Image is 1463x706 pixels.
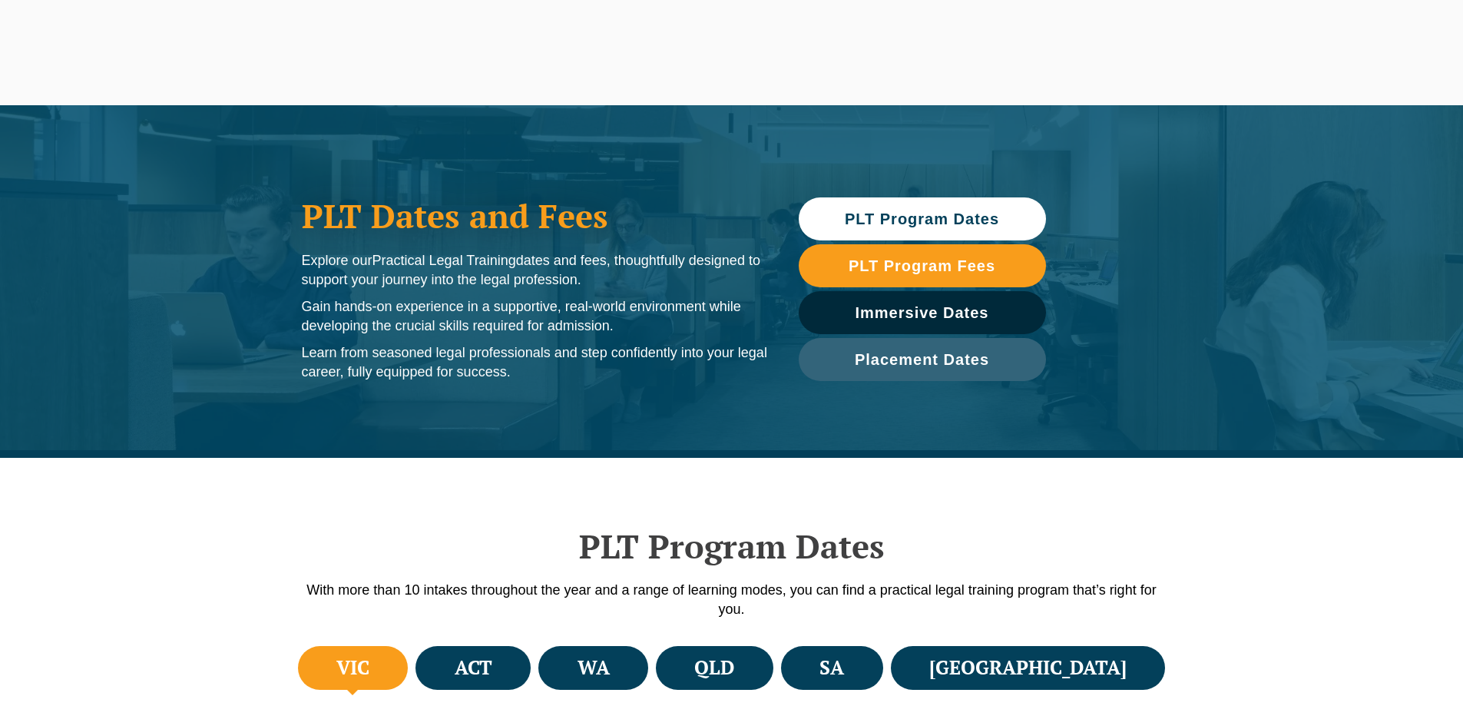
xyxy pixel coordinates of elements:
h4: VIC [336,655,369,681]
a: Placement Dates [799,338,1046,381]
h4: SA [819,655,844,681]
span: PLT Program Dates [845,211,999,227]
a: PLT Program Fees [799,244,1046,287]
span: Placement Dates [855,352,989,367]
p: With more than 10 intakes throughout the year and a range of learning modes, you can find a pract... [294,581,1170,619]
a: Immersive Dates [799,291,1046,334]
span: PLT Program Fees [849,258,995,273]
h2: PLT Program Dates [294,527,1170,565]
span: Immersive Dates [856,305,989,320]
h4: QLD [694,655,734,681]
h4: ACT [455,655,492,681]
p: Explore our dates and fees, thoughtfully designed to support your journey into the legal profession. [302,251,768,290]
h1: PLT Dates and Fees [302,197,768,235]
p: Gain hands-on experience in a supportive, real-world environment while developing the crucial ski... [302,297,768,336]
h4: [GEOGRAPHIC_DATA] [929,655,1127,681]
a: PLT Program Dates [799,197,1046,240]
h4: WA [578,655,610,681]
span: Practical Legal Training [372,253,516,268]
p: Learn from seasoned legal professionals and step confidently into your legal career, fully equipp... [302,343,768,382]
